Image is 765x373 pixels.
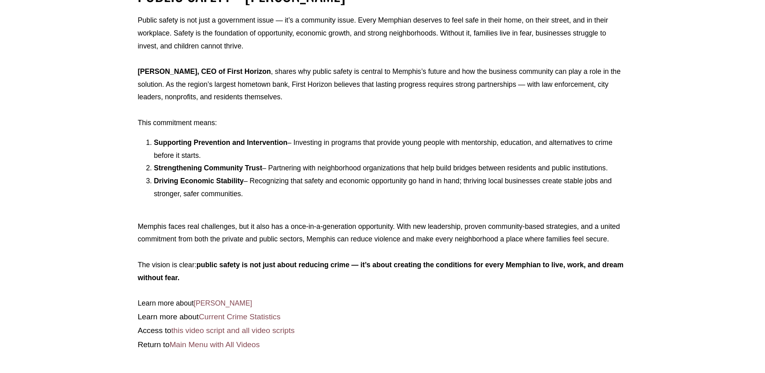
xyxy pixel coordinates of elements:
p: Memphis faces real challenges, but it also has a once-in-a-generation opportunity. With new leade... [138,220,627,246]
strong: public safety is not just about reducing crime — it’s about creating the conditions for every Mem... [138,261,625,282]
p: – Investing in programs that provide young people with mentorship, education, and alternatives to... [154,136,627,162]
strong: Strengthening Community Trust [154,164,262,172]
p: – Partnering with neighborhood organizations that help build bridges between residents and public... [154,162,627,175]
p: Access to [138,324,627,338]
strong: Supporting Prevention and Intervention [154,138,287,147]
a: [PERSON_NAME] [194,299,252,307]
a: this video script and all video scripts [171,326,295,335]
p: , shares why public safety is central to Memphis’s future and how the business community can play... [138,65,627,104]
strong: [PERSON_NAME], CEO of First Horizon [138,67,271,75]
p: The vision is clear: [138,259,627,284]
p: Public safety is not just a government issue — it’s a community issue. Every Memphian deserves to... [138,14,627,52]
a: Current Crime Statistics [199,312,281,321]
p: Learn more about [138,297,627,310]
p: Learn more about [138,310,627,324]
p: This commitment means: [138,117,627,130]
strong: Driving Economic Stability [154,177,244,185]
p: – Recognizing that safety and economic opportunity go hand in hand; thriving local businesses cre... [154,175,627,200]
p: Return to [138,338,627,352]
a: Main Menu with All Videos [169,340,260,349]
